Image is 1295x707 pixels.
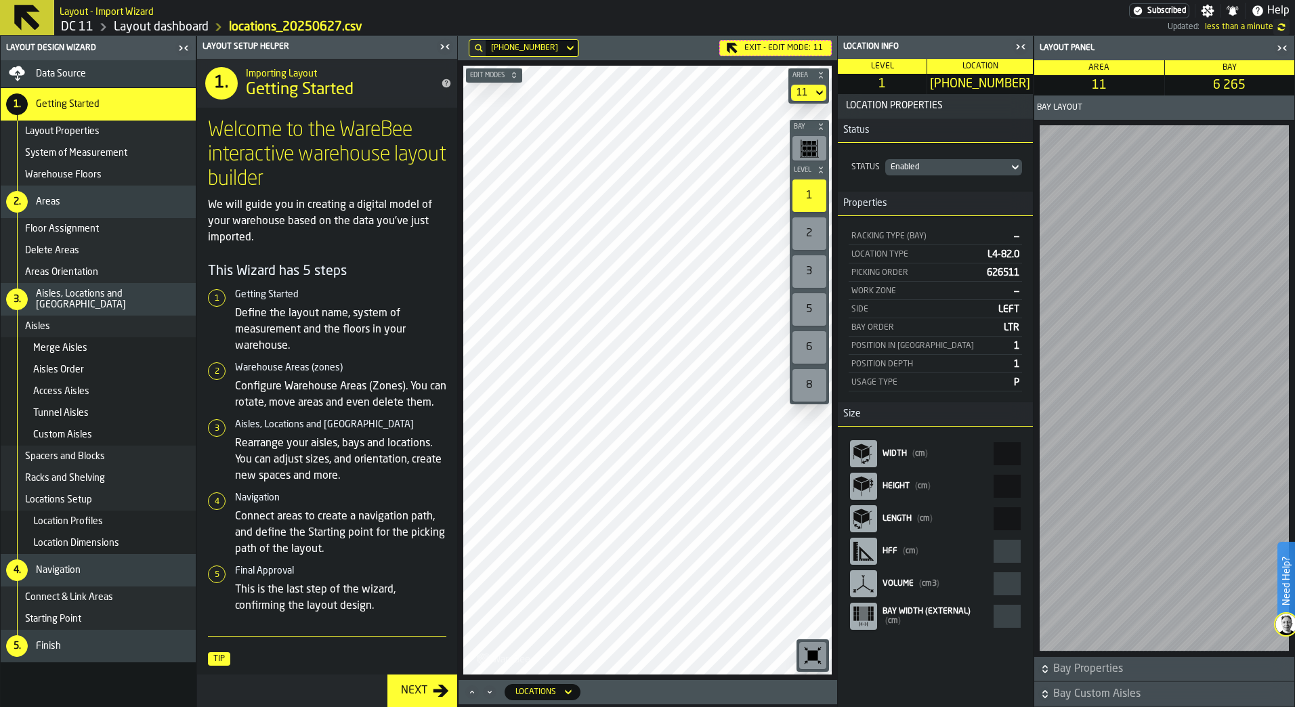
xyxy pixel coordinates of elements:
[851,305,993,314] div: Side
[1014,232,1019,241] span: —
[792,255,826,288] div: 3
[851,268,981,278] div: Picking Order
[994,475,1021,498] input: react-aria9558813335-:rt1: react-aria9558813335-:rt1:
[1037,43,1273,53] div: Layout panel
[1129,3,1189,18] div: Menu Subscription
[436,39,454,55] label: button-toggle-Close me
[916,547,918,555] span: )
[790,72,814,79] span: Area
[1,261,196,283] li: menu Areas Orientation
[486,40,577,56] div: DropdownMenuValue-11-6-26511
[1053,661,1292,677] span: Bay Properties
[790,215,829,253] div: button-toolbar-undefined
[912,450,915,458] span: (
[719,40,832,56] div: Exit - Edit Mode:
[1,60,196,88] li: menu Data Source
[841,100,1030,111] span: Location Properties
[898,617,901,625] span: )
[396,683,433,699] div: Next
[36,68,86,79] span: Data Source
[466,645,543,672] a: logo-header
[790,120,829,133] button: button-
[849,355,1022,373] div: StatList-item-Position Depth
[1011,39,1030,55] label: button-toggle-Close me
[25,494,92,505] span: Locations Setup
[962,62,998,70] span: Location
[6,191,28,213] div: 2.
[1,424,196,446] li: menu Custom Aisles
[235,419,446,430] h6: Aisles, Locations and [GEOGRAPHIC_DATA]
[797,639,829,672] div: button-toolbar-undefined
[930,515,933,523] span: )
[912,450,928,458] span: cm
[994,507,1021,530] input: react-aria9558813335-:rt3: react-aria9558813335-:rt3:
[903,547,918,555] span: cm
[491,43,558,53] div: DropdownMenuValue-11-6-26511
[851,360,1009,369] div: Position Depth
[883,547,897,555] span: HFF
[1088,64,1109,72] span: Area
[1,586,196,608] li: menu Connect & Link Areas
[25,614,81,624] span: Starting Point
[790,253,829,291] div: button-toolbar-undefined
[36,565,81,576] span: Navigation
[61,20,93,35] a: link-to-/wh/i/2e91095d-d0fa-471d-87cf-b9f7f81665fc
[1004,323,1019,333] span: LTR
[792,331,826,364] div: 6
[788,68,829,82] button: button-
[930,77,1030,91] span: [PHONE_NUMBER]
[60,4,154,18] h2: Sub Title
[1168,78,1292,93] span: 6 265
[25,473,105,484] span: Racks and Shelving
[475,44,483,52] div: hide filter
[1,630,196,662] li: menu Finish
[1034,682,1294,706] button: button-
[1037,78,1162,93] span: 11
[915,482,931,490] span: cm
[1,381,196,402] li: menu Access Aisles
[851,232,1009,241] div: Racking Type (Bay)
[988,250,1019,259] span: L4-82.0
[1,316,196,337] li: menu Aisles
[33,386,89,397] span: Access Aisles
[838,198,887,209] span: Properties
[1246,3,1295,19] label: button-toggle-Help
[790,133,829,163] div: button-toolbar-undefined
[246,66,425,79] h2: Sub Title
[797,87,807,98] div: DropdownMenuValue-11
[235,435,446,484] p: Rearrange your aisles, bays and locations. You can adjust sizes, and orientation, create new spac...
[235,492,446,503] h6: Navigation
[1,446,196,467] li: menu Spacers and Blocks
[197,36,457,59] header: Layout Setup Helper
[849,535,1022,567] label: react-aria9558813335-:rt5:
[235,362,446,373] h6: Warehouse Areas (zones)
[1053,686,1292,702] span: Bay Custom Aisles
[33,364,84,375] span: Aisles Order
[849,470,1022,502] label: react-aria9558813335-:rt1:
[841,77,924,91] span: 1
[25,148,127,158] span: System of Measurement
[235,582,446,614] p: This is the last step of the wizard, confirming the layout design.
[791,167,814,174] span: Level
[3,43,174,53] div: Layout Design Wizard
[841,42,1011,51] div: Location Info
[25,451,105,462] span: Spacers and Blocks
[6,93,28,115] div: 1.
[851,323,998,333] div: Bay Order
[849,337,1022,355] div: StatList-item-Position in Bay
[1279,543,1294,619] label: Need Help?
[1223,64,1237,72] span: Bay
[1014,360,1019,369] span: 1
[25,126,100,137] span: Layout Properties
[33,408,89,419] span: Tunnel Aisles
[1,164,196,186] li: menu Warehouse Floors
[387,674,457,707] button: button-Next
[1,88,196,121] li: menu Getting Started
[790,291,829,328] div: button-toolbar-undefined
[1147,6,1186,16] span: Subscribed
[790,328,829,366] div: button-toolbar-undefined
[883,450,907,458] span: Width
[791,85,826,101] div: DropdownMenuValue-11
[33,429,92,440] span: Custom Aisles
[1014,286,1019,296] span: —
